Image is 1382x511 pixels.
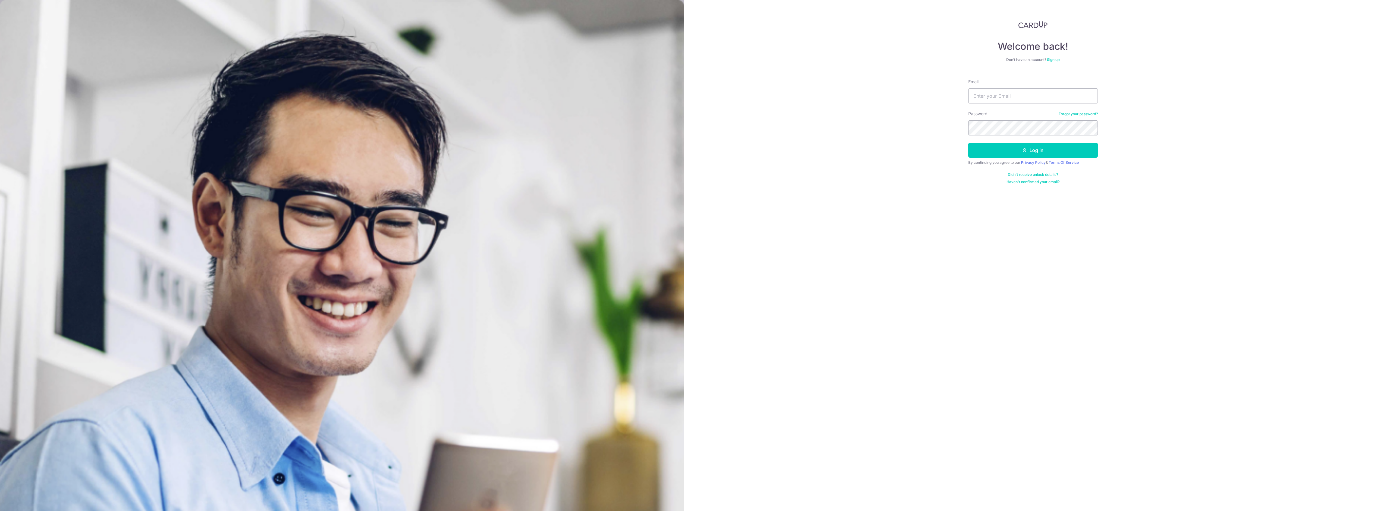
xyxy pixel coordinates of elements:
button: Log in [968,143,1098,158]
a: Didn't receive unlock details? [1008,172,1058,177]
a: Sign up [1047,57,1060,62]
div: Don’t have an account? [968,57,1098,62]
h4: Welcome back! [968,40,1098,52]
a: Haven't confirmed your email? [1007,179,1060,184]
label: Email [968,79,978,85]
a: Forgot your password? [1059,112,1098,116]
div: By continuing you agree to our & [968,160,1098,165]
label: Password [968,111,988,117]
img: CardUp Logo [1018,21,1048,28]
a: Privacy Policy [1021,160,1046,165]
a: Terms Of Service [1049,160,1079,165]
input: Enter your Email [968,88,1098,103]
